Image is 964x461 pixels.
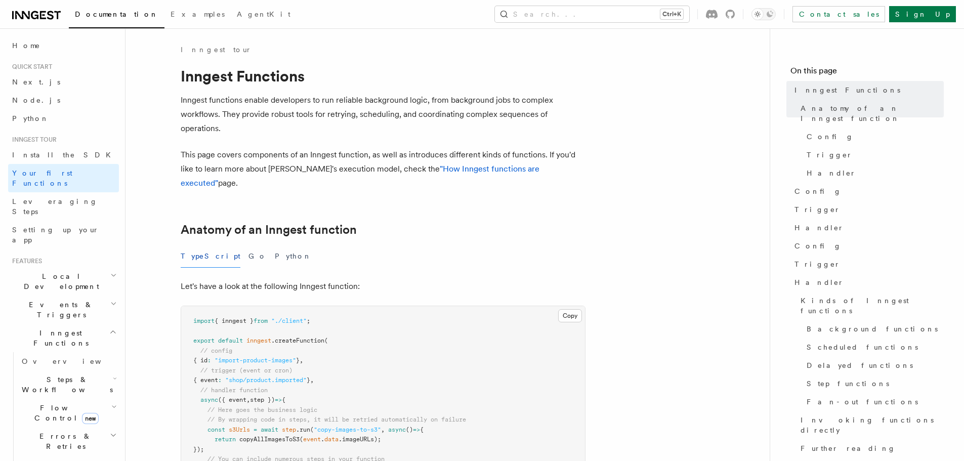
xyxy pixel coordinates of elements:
span: }); [193,446,204,453]
span: export [193,337,215,344]
h1: Inngest Functions [181,67,585,85]
span: Python [12,114,49,122]
span: AgentKit [237,10,290,18]
a: Anatomy of an Inngest function [181,223,357,237]
a: Handler [790,219,944,237]
span: Handler [794,277,844,287]
span: { inngest } [215,317,254,324]
span: { [282,396,285,403]
span: async [200,396,218,403]
span: // By wrapping code in steps, it will be retried automatically on failure [207,416,466,423]
a: Fan-out functions [803,393,944,411]
span: : [218,376,222,384]
span: from [254,317,268,324]
a: Setting up your app [8,221,119,249]
span: Features [8,257,42,265]
span: Fan-out functions [807,397,918,407]
span: , [246,396,250,403]
span: Handler [794,223,844,233]
span: Invoking functions directly [801,415,944,435]
a: Inngest Functions [790,81,944,99]
span: : [207,357,211,364]
p: This page covers components of an Inngest function, as well as introduces different kinds of func... [181,148,585,190]
button: Search...Ctrl+K [495,6,689,22]
a: Trigger [803,146,944,164]
span: Config [807,132,854,142]
span: Leveraging Steps [12,197,98,216]
span: Config [794,241,842,251]
a: Trigger [790,255,944,273]
p: Inngest functions enable developers to run reliable background logic, from background jobs to com... [181,93,585,136]
h4: On this page [790,65,944,81]
a: Further reading [797,439,944,457]
span: . [321,436,324,443]
span: { [420,426,424,433]
span: ( [310,426,314,433]
span: await [261,426,278,433]
a: Scheduled functions [803,338,944,356]
a: Your first Functions [8,164,119,192]
span: Delayed functions [807,360,913,370]
span: Your first Functions [12,169,72,187]
span: Further reading [801,443,896,453]
span: async [388,426,406,433]
span: { event [193,376,218,384]
button: Go [248,245,267,268]
span: new [82,413,99,424]
button: Toggle dark mode [751,8,776,20]
button: Inngest Functions [8,324,119,352]
span: ; [307,317,310,324]
span: Background functions [807,324,938,334]
span: s3Urls [229,426,250,433]
span: Anatomy of an Inngest function [801,103,944,123]
span: .createFunction [271,337,324,344]
button: Events & Triggers [8,296,119,324]
p: Let's have a look at the following Inngest function: [181,279,585,294]
span: , [381,426,385,433]
a: Overview [18,352,119,370]
span: default [218,337,243,344]
button: Copy [558,309,582,322]
span: ( [324,337,328,344]
span: "import-product-images" [215,357,296,364]
span: inngest [246,337,271,344]
span: import [193,317,215,324]
span: Install the SDK [12,151,117,159]
span: // handler function [200,387,268,394]
span: const [207,426,225,433]
a: Config [790,237,944,255]
button: Flow Controlnew [18,399,119,427]
span: Scheduled functions [807,342,918,352]
kbd: Ctrl+K [660,9,683,19]
span: Local Development [8,271,110,291]
a: Delayed functions [803,356,944,374]
span: Inngest Functions [794,85,900,95]
button: Local Development [8,267,119,296]
a: Next.js [8,73,119,91]
a: Handler [803,164,944,182]
span: data [324,436,339,443]
a: Node.js [8,91,119,109]
a: Background functions [803,320,944,338]
a: Handler [790,273,944,291]
span: = [254,426,257,433]
span: Node.js [12,96,60,104]
a: Home [8,36,119,55]
span: Step functions [807,379,889,389]
a: Documentation [69,3,164,28]
span: "./client" [271,317,307,324]
button: TypeScript [181,245,240,268]
span: Events & Triggers [8,300,110,320]
span: ( [300,436,303,443]
a: Inngest tour [181,45,252,55]
span: Inngest tour [8,136,57,144]
button: Errors & Retries [18,427,119,455]
a: Python [8,109,119,128]
span: Handler [807,168,856,178]
span: ({ event [218,396,246,403]
a: Step functions [803,374,944,393]
span: Next.js [12,78,60,86]
span: } [307,376,310,384]
span: Setting up your app [12,226,99,244]
span: step }) [250,396,275,403]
